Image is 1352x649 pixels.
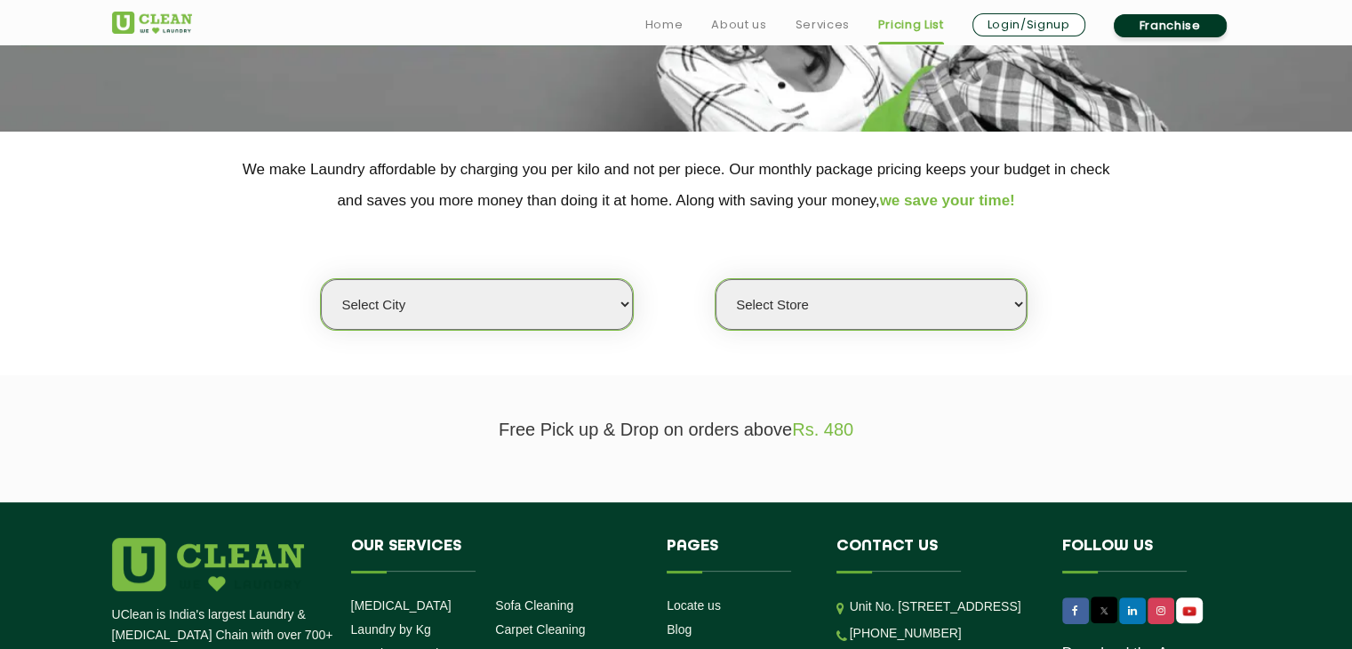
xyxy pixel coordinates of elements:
[880,192,1015,209] span: we save your time!
[836,538,1036,572] h4: Contact us
[351,538,641,572] h4: Our Services
[495,598,573,613] a: Sofa Cleaning
[667,598,721,613] a: Locate us
[495,622,585,637] a: Carpet Cleaning
[351,598,452,613] a: [MEDICAL_DATA]
[1178,602,1201,621] img: UClean Laundry and Dry Cleaning
[972,13,1085,36] a: Login/Signup
[351,622,431,637] a: Laundry by Kg
[112,154,1241,216] p: We make Laundry affordable by charging you per kilo and not per piece. Our monthly package pricin...
[792,420,853,439] span: Rs. 480
[1062,538,1219,572] h4: Follow us
[711,14,766,36] a: About us
[795,14,849,36] a: Services
[1114,14,1227,37] a: Franchise
[667,538,810,572] h4: Pages
[645,14,684,36] a: Home
[850,597,1036,617] p: Unit No. [STREET_ADDRESS]
[878,14,944,36] a: Pricing List
[850,626,962,640] a: [PHONE_NUMBER]
[112,12,192,34] img: UClean Laundry and Dry Cleaning
[112,538,304,591] img: logo.png
[112,420,1241,440] p: Free Pick up & Drop on orders above
[667,622,692,637] a: Blog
